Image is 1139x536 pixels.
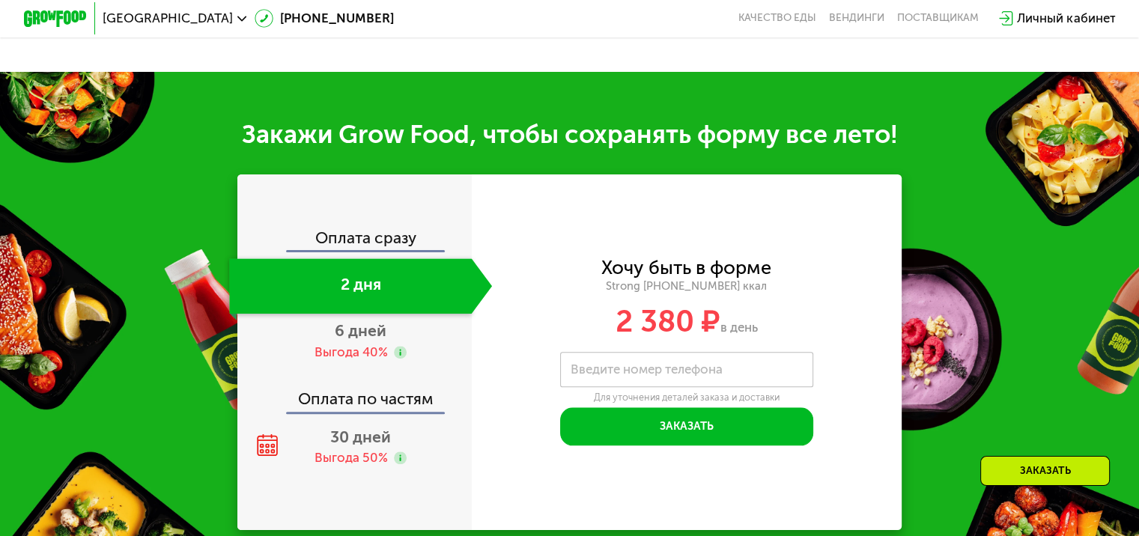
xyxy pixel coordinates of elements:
[980,456,1110,486] div: Заказать
[335,321,386,340] span: 6 дней
[330,427,391,446] span: 30 дней
[560,407,813,445] button: Заказать
[829,12,884,25] a: Вендинги
[315,449,388,466] div: Выгода 50%
[255,9,394,28] a: [PHONE_NUMBER]
[720,320,758,335] span: в день
[601,259,771,276] div: Хочу быть в форме
[239,375,472,412] div: Оплата по частям
[315,344,388,361] div: Выгода 40%
[1017,9,1115,28] div: Личный кабинет
[738,12,816,25] a: Качество еды
[103,12,233,25] span: [GEOGRAPHIC_DATA]
[239,230,472,250] div: Оплата сразу
[616,303,720,339] span: 2 380 ₽
[897,12,979,25] div: поставщикам
[560,392,813,403] div: Для уточнения деталей заказа и доставки
[472,279,902,293] div: Strong [PHONE_NUMBER] ккал
[571,365,723,374] label: Введите номер телефона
